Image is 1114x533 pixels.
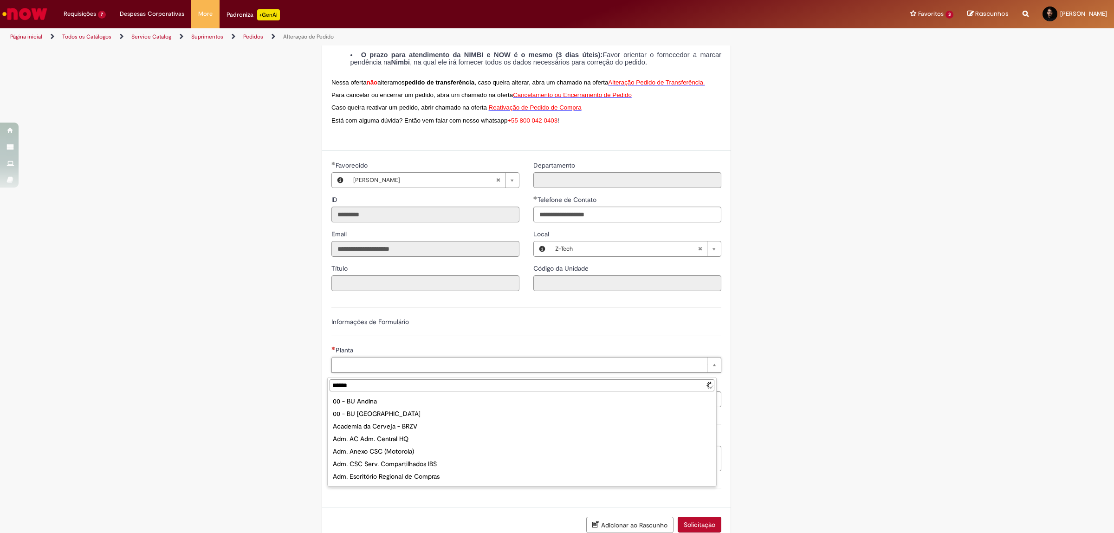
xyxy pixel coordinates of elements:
[330,395,714,408] div: 00 - BU Andina
[330,408,714,420] div: 00 - BU [GEOGRAPHIC_DATA]
[330,470,714,483] div: Adm. Escritório Regional de Compras
[330,445,714,458] div: Adm. Anexo CSC (Motorola)
[330,420,714,433] div: Academia da Cerveja - BRZV
[328,393,716,486] ul: Planta
[330,433,714,445] div: Adm. AC Adm. Central HQ
[330,458,714,470] div: Adm. CSC Serv. Compartilhados IBS
[330,483,714,495] div: Agudos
